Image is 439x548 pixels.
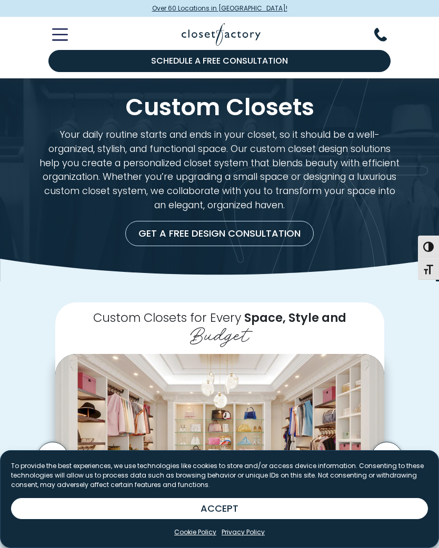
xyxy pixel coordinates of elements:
p: Your daily routine starts and ends in your closet, so it should be a well-organized, stylish, and... [39,128,400,212]
img: White walk-in closet with ornate trim and crown molding, featuring glass shelving [55,354,384,525]
span: Custom Closets for Every [93,309,241,326]
p: To provide the best experiences, we use technologies like cookies to store and/or access device i... [11,461,428,490]
button: Previous slide [34,439,72,476]
span: Over 60 Locations in [GEOGRAPHIC_DATA]! [152,4,287,13]
button: ACCEPT [11,498,428,519]
span: Space, Style and [244,309,346,326]
img: Closet Factory Logo [182,23,261,46]
button: Toggle Mobile Menu [39,28,68,41]
button: Toggle High Contrast [418,236,439,258]
a: Schedule a Free Consultation [48,50,391,72]
button: Phone Number [374,28,400,42]
span: Budget [190,318,249,348]
a: Get a Free Design Consultation [125,221,314,246]
button: Toggle Font size [418,258,439,280]
h1: Custom Closets [39,95,400,119]
a: Cookie Policy [174,527,216,537]
button: Next slide [368,439,406,476]
a: Privacy Policy [222,527,265,537]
